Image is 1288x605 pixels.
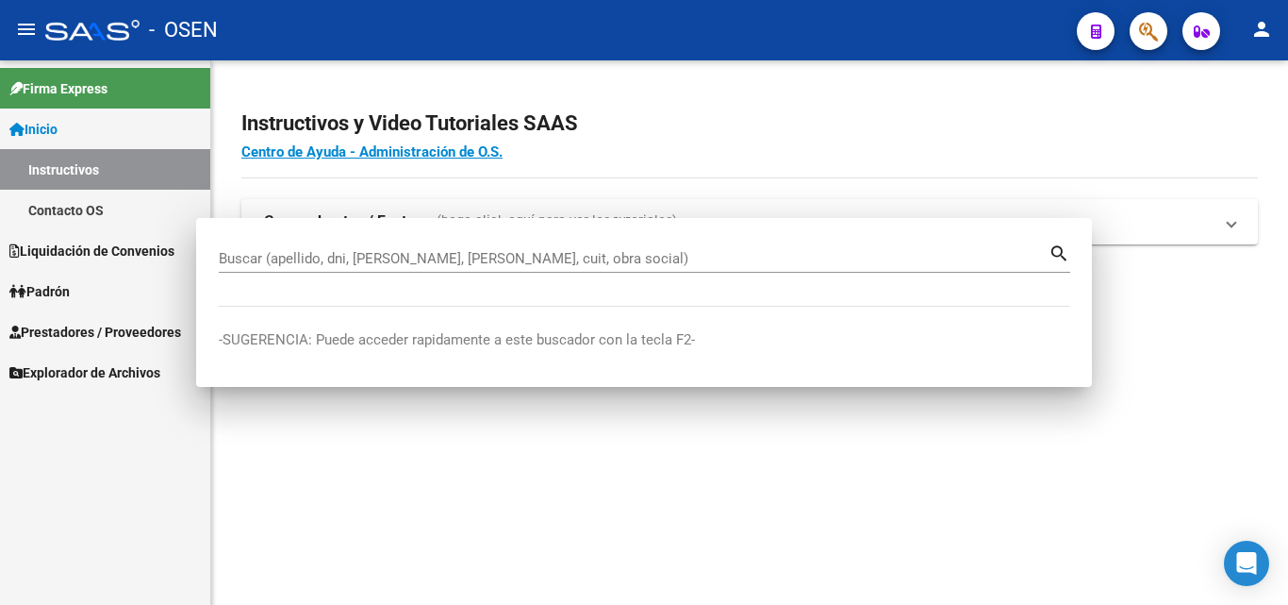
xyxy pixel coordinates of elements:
[9,322,181,343] span: Prestadores / Proveedores
[149,9,218,51] span: - OSEN
[9,78,107,99] span: Firma Express
[15,18,38,41] mat-icon: menu
[241,143,503,160] a: Centro de Ayuda - Administración de O.S.
[9,281,70,302] span: Padrón
[1049,241,1070,263] mat-icon: search
[219,329,1069,351] p: -SUGERENCIA: Puede acceder rapidamente a este buscador con la tecla F2-
[9,241,174,261] span: Liquidación de Convenios
[241,106,1258,142] h2: Instructivos y Video Tutoriales SAAS
[1224,541,1269,586] div: Open Intercom Messenger
[1250,18,1273,41] mat-icon: person
[9,362,160,383] span: Explorador de Archivos
[437,211,677,232] span: (haga click aquí para ver los tutoriales)
[9,119,58,140] span: Inicio
[264,211,437,232] strong: Comprobantes / Facturas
